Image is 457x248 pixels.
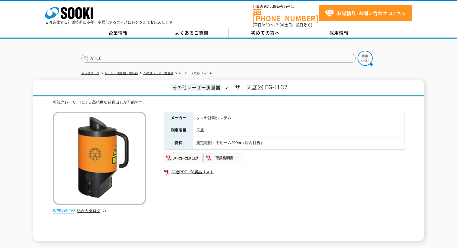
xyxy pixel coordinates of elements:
[174,70,212,77] li: レーザー天底器 FG-LL32
[274,22,285,28] span: 17:30
[193,124,404,137] td: 天底
[203,153,243,163] img: 取扱説明書
[325,9,405,18] span: はこちら
[164,153,203,163] img: メーカーカタログ
[253,9,319,22] a: [PHONE_NUMBER]
[358,51,373,66] img: btn_search.png
[53,208,75,214] img: webカタログ
[171,84,222,91] span: その他レーザー測量器
[164,168,404,176] a: 関連PDF1 付属品リスト
[53,99,404,106] div: 可視光レーザーによる高精度な鉛直出しが可能です。
[81,54,356,63] input: 商品名、型式、NETIS番号を入力してください
[251,29,280,36] span: 初めての方へ
[105,71,138,75] a: レーザー測量機・墨出器
[81,71,99,75] a: トップページ
[164,124,193,137] th: 測定項目
[253,5,319,9] span: お電話でのお問い合わせは
[164,112,193,124] th: メーカー
[77,208,106,213] a: 総合カタログ
[224,83,288,91] span: レーザー天底器 FG-LL32
[164,157,203,162] a: メーカーカタログ
[155,29,229,38] a: よくあるご質問
[253,22,312,28] span: (平日 ～ 土日、祝日除く)
[45,20,177,24] p: 日々進化する計測技術と多種・多様化するニーズにレンタルでお応えします。
[302,29,376,38] a: 採用情報
[203,157,243,162] a: 取扱説明書
[53,112,146,205] img: レーザー天底器 FG-LL32
[81,29,155,38] a: 企業情報
[193,137,404,150] td: 測定範囲：下ビーム200m（屋内目視）
[229,29,302,38] a: 初めての方へ
[337,9,387,17] strong: お見積り･お問い合わせ
[143,71,173,75] a: その他レーザー測量器
[193,112,404,124] td: タマヤ計測システム
[164,137,193,150] th: 特長
[262,22,270,28] span: 8:50
[319,5,412,21] a: お見積り･お問い合わせはこちら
